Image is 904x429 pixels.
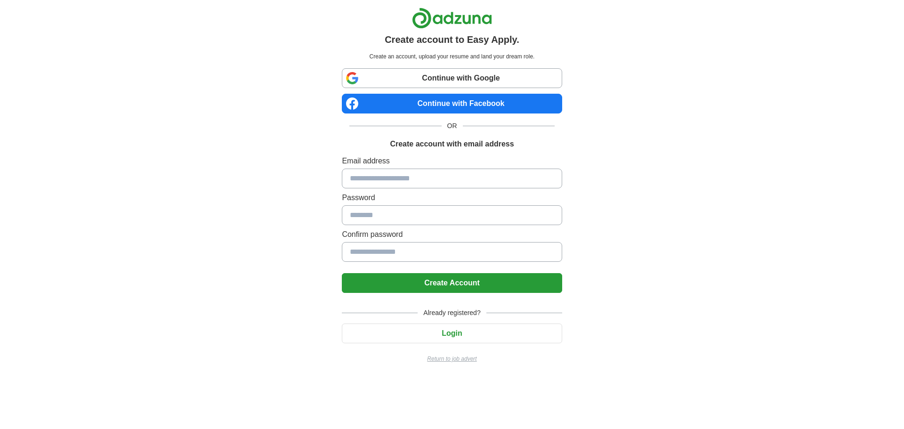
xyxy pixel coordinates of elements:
label: Password [342,192,562,203]
p: Create an account, upload your resume and land your dream role. [344,52,560,61]
label: Email address [342,155,562,167]
span: OR [442,121,463,131]
a: Login [342,329,562,337]
span: Already registered? [418,308,486,318]
a: Continue with Facebook [342,94,562,113]
a: Return to job advert [342,355,562,363]
h1: Create account to Easy Apply. [385,32,519,47]
button: Create Account [342,273,562,293]
h1: Create account with email address [390,138,514,150]
a: Continue with Google [342,68,562,88]
img: Adzuna logo [412,8,492,29]
label: Confirm password [342,229,562,240]
button: Login [342,324,562,343]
